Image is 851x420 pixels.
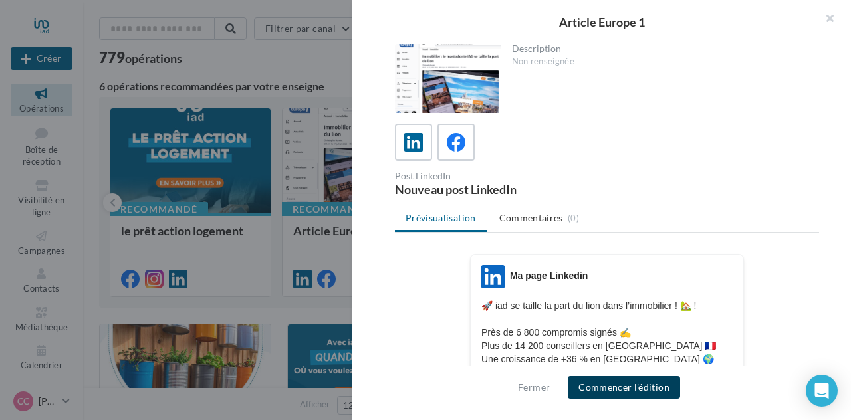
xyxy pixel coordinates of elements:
div: Non renseignée [512,56,809,68]
div: Article Europe 1 [374,16,830,28]
div: Description [512,44,809,53]
div: Post LinkedIn [395,171,602,181]
button: Fermer [513,379,555,395]
div: Ma page Linkedin [510,269,588,282]
span: (0) [568,213,579,223]
span: Commentaires [499,211,563,225]
div: Open Intercom Messenger [806,375,838,407]
button: Commencer l'édition [568,376,680,399]
div: Nouveau post LinkedIn [395,183,602,195]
